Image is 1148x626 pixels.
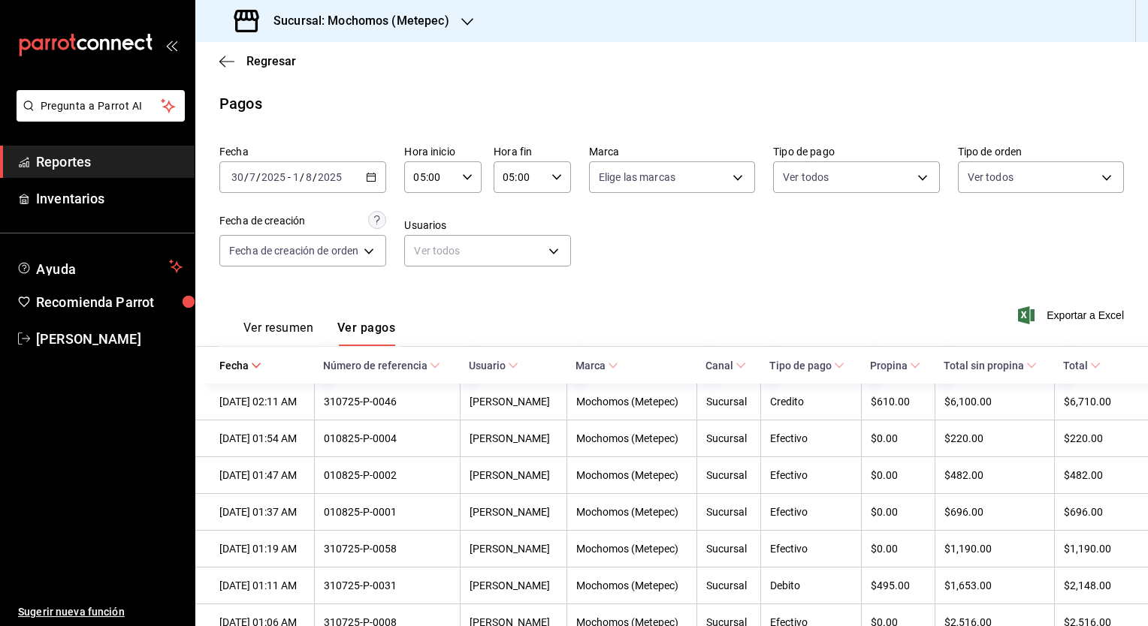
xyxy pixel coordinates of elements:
[706,506,751,518] div: Sucursal
[576,543,687,555] div: Mochomos (Metepec)
[470,579,557,591] div: [PERSON_NAME]
[324,579,451,591] div: 310725-P-0031
[1064,543,1124,555] div: $1,190.00
[576,579,687,591] div: Mochomos (Metepec)
[469,360,518,372] span: Usuario
[300,171,304,183] span: /
[871,432,926,444] div: $0.00
[968,170,1014,185] span: Ver todos
[324,469,451,481] div: 010825-P-0002
[470,396,557,408] div: [PERSON_NAME]
[705,360,746,372] span: Canal
[11,109,185,125] a: Pregunta a Parrot AI
[773,146,939,157] label: Tipo de pago
[219,469,305,481] div: [DATE] 01:47 AM
[17,90,185,122] button: Pregunta a Parrot AI
[470,506,557,518] div: [PERSON_NAME]
[323,360,440,372] span: Número de referencia
[219,579,305,591] div: [DATE] 01:11 AM
[576,432,687,444] div: Mochomos (Metepec)
[165,39,177,51] button: open_drawer_menu
[770,396,852,408] div: Credito
[219,54,296,68] button: Regresar
[243,321,395,346] div: navigation tabs
[313,171,317,183] span: /
[219,146,386,157] label: Fecha
[317,171,343,183] input: ----
[871,506,926,518] div: $0.00
[870,360,920,372] span: Propina
[219,396,305,408] div: [DATE] 02:11 AM
[36,329,183,349] span: [PERSON_NAME]
[404,220,570,230] label: Usuarios
[871,469,926,481] div: $0.00
[871,579,926,591] div: $495.00
[770,579,852,591] div: Debito
[944,469,1045,481] div: $482.00
[219,92,262,115] div: Pagos
[1021,306,1124,324] button: Exportar a Excel
[1064,432,1124,444] div: $220.00
[576,360,618,372] span: Marca
[783,170,829,185] span: Ver todos
[589,146,755,157] label: Marca
[1064,469,1124,481] div: $482.00
[231,171,244,183] input: --
[944,396,1045,408] div: $6,100.00
[324,432,451,444] div: 010825-P-0004
[576,469,687,481] div: Mochomos (Metepec)
[944,506,1045,518] div: $696.00
[576,506,687,518] div: Mochomos (Metepec)
[244,171,249,183] span: /
[219,213,305,229] div: Fecha de creación
[219,360,261,372] span: Fecha
[1064,579,1124,591] div: $2,148.00
[944,543,1045,555] div: $1,190.00
[769,360,844,372] span: Tipo de pago
[219,506,305,518] div: [DATE] 01:37 AM
[324,543,451,555] div: 310725-P-0058
[288,171,291,183] span: -
[871,396,926,408] div: $610.00
[219,543,305,555] div: [DATE] 01:19 AM
[249,171,256,183] input: --
[261,12,449,30] h3: Sucursal: Mochomos (Metepec)
[404,235,570,266] div: Ver todos
[324,506,451,518] div: 010825-P-0001
[1064,506,1124,518] div: $696.00
[404,146,482,157] label: Hora inicio
[470,432,557,444] div: [PERSON_NAME]
[256,171,261,183] span: /
[243,321,313,346] button: Ver resumen
[470,469,557,481] div: [PERSON_NAME]
[36,152,183,172] span: Reportes
[770,543,852,555] div: Efectivo
[944,360,1037,372] span: Total sin propina
[599,170,675,185] span: Elige las marcas
[229,243,358,258] span: Fecha de creación de orden
[944,432,1045,444] div: $220.00
[706,432,751,444] div: Sucursal
[36,188,183,209] span: Inventarios
[1064,396,1124,408] div: $6,710.00
[576,396,687,408] div: Mochomos (Metepec)
[944,579,1045,591] div: $1,653.00
[261,171,286,183] input: ----
[1063,360,1101,372] span: Total
[292,171,300,183] input: --
[770,469,852,481] div: Efectivo
[219,432,305,444] div: [DATE] 01:54 AM
[871,543,926,555] div: $0.00
[36,257,163,275] span: Ayuda
[18,604,183,620] span: Sugerir nueva función
[494,146,571,157] label: Hora fin
[36,292,183,312] span: Recomienda Parrot
[470,543,557,555] div: [PERSON_NAME]
[770,432,852,444] div: Efectivo
[246,54,296,68] span: Regresar
[305,171,313,183] input: --
[324,396,451,408] div: 310725-P-0046
[706,396,751,408] div: Sucursal
[706,579,751,591] div: Sucursal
